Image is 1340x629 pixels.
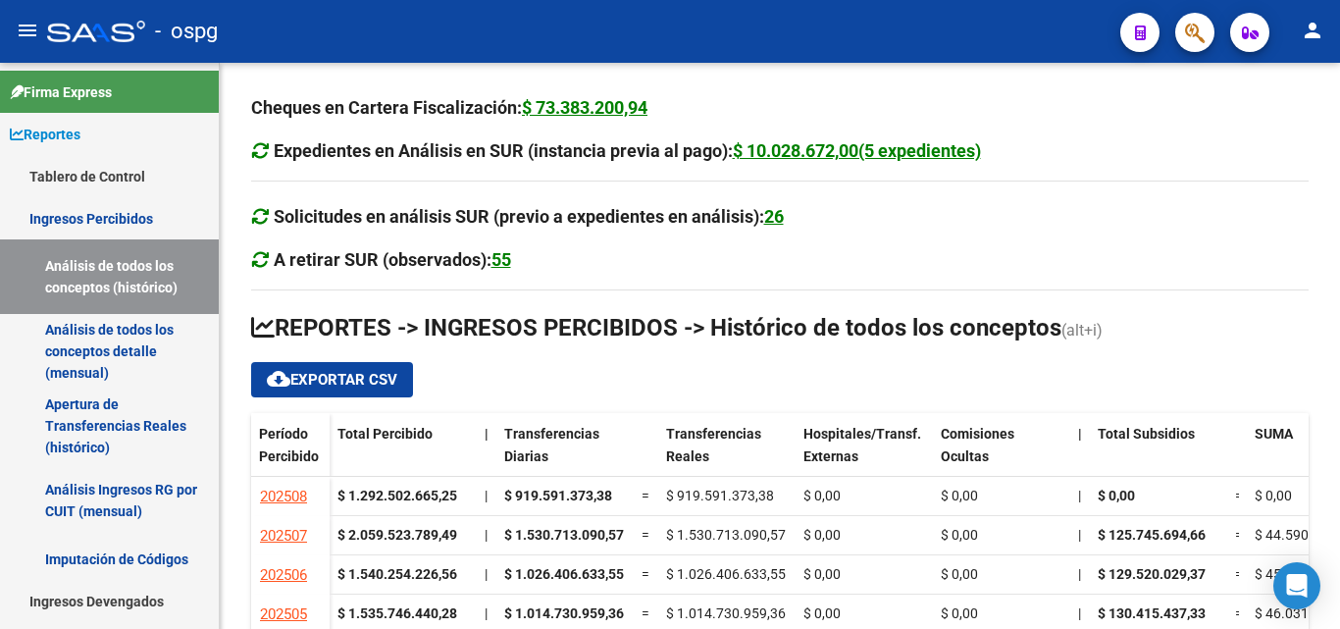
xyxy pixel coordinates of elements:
datatable-header-cell: Período Percibido [251,413,330,496]
datatable-header-cell: Hospitales/Transf. Externas [796,413,933,496]
span: $ 0,00 [941,566,978,582]
strong: Solicitudes en análisis SUR (previo a expedientes en análisis): [274,206,784,227]
div: 55 [491,246,511,274]
span: $ 1.530.713.090,57 [504,527,624,543]
span: $ 0,00 [1255,488,1292,503]
span: $ 129.520.029,37 [1098,566,1206,582]
strong: Expedientes en Análisis en SUR (instancia previa al pago): [274,140,981,161]
datatable-header-cell: | [477,413,496,496]
datatable-header-cell: Transferencias Reales [658,413,796,496]
span: = [642,605,649,621]
strong: $ 2.059.523.789,49 [337,527,457,543]
datatable-header-cell: Transferencias Diarias [496,413,634,496]
span: (alt+i) [1061,321,1103,340]
div: 26 [764,203,784,231]
span: = [642,566,649,582]
span: $ 1.014.730.959,36 [504,605,624,621]
datatable-header-cell: Comisiones Ocultas [933,413,1070,496]
span: = [642,527,649,543]
datatable-header-cell: Total Subsidios [1090,413,1227,496]
span: $ 130.415.437,33 [1098,605,1206,621]
span: $ 0,00 [803,605,841,621]
span: $ 0,00 [803,566,841,582]
span: 202508 [260,488,307,505]
span: Período Percibido [259,426,319,464]
strong: A retirar SUR (observados): [274,249,511,270]
span: | [485,527,488,543]
div: $ 10.028.672,00(5 expedientes) [733,137,981,165]
button: Exportar CSV [251,362,413,397]
div: Open Intercom Messenger [1273,562,1320,609]
span: Exportar CSV [267,371,397,389]
span: | [485,566,488,582]
span: $ 0,00 [1098,488,1135,503]
span: REPORTES -> INGRESOS PERCIBIDOS -> Histórico de todos los conceptos [251,314,1061,341]
span: Transferencias Reales [666,426,761,464]
span: | [1078,488,1081,503]
span: 202505 [260,605,307,623]
span: $ 0,00 [941,605,978,621]
span: = [1235,488,1243,503]
span: | [1078,426,1082,442]
span: = [642,488,649,503]
datatable-header-cell: Total Percibido [330,413,477,496]
span: Comisiones Ocultas [941,426,1014,464]
span: | [485,605,488,621]
mat-icon: cloud_download [267,367,290,391]
mat-icon: person [1301,19,1324,42]
span: Firma Express [10,81,112,103]
span: | [1078,605,1081,621]
strong: $ 1.535.746.440,28 [337,605,457,621]
datatable-header-cell: | [1070,413,1090,496]
span: | [1078,527,1081,543]
span: $ 919.591.373,38 [504,488,612,503]
span: = [1235,605,1243,621]
span: $ 0,00 [941,488,978,503]
span: SUMA [1255,426,1293,442]
span: Transferencias Diarias [504,426,599,464]
span: | [485,488,488,503]
strong: $ 1.292.502.665,25 [337,488,457,503]
span: $ 1.014.730.959,36 [666,605,786,621]
span: $ 1.530.713.090,57 [666,527,786,543]
span: $ 125.745.694,66 [1098,527,1206,543]
span: Total Percibido [337,426,433,442]
span: = [1235,566,1243,582]
span: | [1078,566,1081,582]
span: $ 0,00 [803,488,841,503]
span: 202507 [260,527,307,545]
strong: $ 1.540.254.226,56 [337,566,457,582]
span: Reportes [10,124,80,145]
span: $ 919.591.373,38 [666,488,774,503]
span: = [1235,527,1243,543]
span: Hospitales/Transf. Externas [803,426,921,464]
div: $ 73.383.200,94 [522,94,647,122]
span: 202506 [260,566,307,584]
mat-icon: menu [16,19,39,42]
span: $ 0,00 [803,527,841,543]
span: $ 1.026.406.633,55 [666,566,786,582]
span: Total Subsidios [1098,426,1195,442]
span: | [485,426,489,442]
span: $ 1.026.406.633,55 [504,566,624,582]
span: - ospg [155,10,218,53]
span: $ 0,00 [941,527,978,543]
strong: Cheques en Cartera Fiscalización: [251,97,647,118]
